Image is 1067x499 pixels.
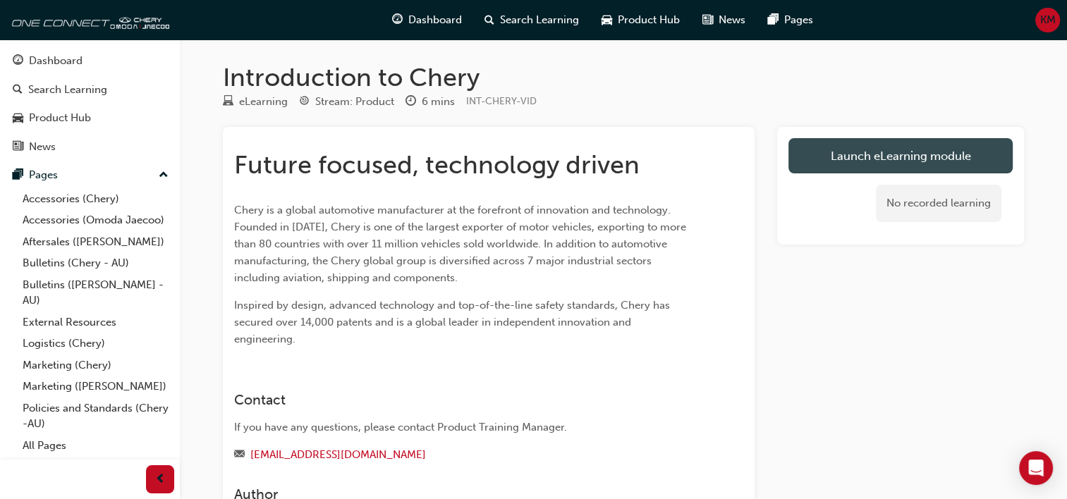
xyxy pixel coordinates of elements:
span: car-icon [602,11,612,29]
a: Aftersales ([PERSON_NAME]) [17,231,174,253]
div: Product Hub [29,110,91,126]
div: Dashboard [29,53,83,69]
div: Search Learning [28,82,107,98]
div: If you have any questions, please contact Product Training Manager. [234,419,693,436]
h3: Contact [234,392,693,408]
div: Email [234,446,693,464]
div: 6 mins [422,94,455,110]
a: search-iconSearch Learning [473,6,590,35]
span: KM [1040,12,1056,28]
a: Bulletins (Chery - AU) [17,252,174,274]
span: pages-icon [13,169,23,182]
button: Pages [6,162,174,188]
span: guage-icon [392,11,403,29]
a: Accessories (Chery) [17,188,174,210]
a: External Resources [17,312,174,333]
span: Pages [784,12,813,28]
a: Product Hub [6,105,174,131]
span: up-icon [159,166,169,185]
a: Policies and Standards (Chery -AU) [17,398,174,435]
div: News [29,139,56,155]
a: Marketing ([PERSON_NAME]) [17,376,174,398]
a: guage-iconDashboard [381,6,473,35]
div: Duration [406,93,455,111]
a: Launch eLearning module [788,138,1013,173]
span: email-icon [234,449,245,462]
div: Open Intercom Messenger [1019,451,1053,485]
a: Bulletins ([PERSON_NAME] - AU) [17,274,174,312]
span: clock-icon [406,96,416,109]
div: Type [223,93,288,111]
span: guage-icon [13,55,23,68]
span: Chery is a global automotive manufacturer at the forefront of innovation and technology. Founded ... [234,204,689,284]
div: Pages [29,167,58,183]
a: Logistics (Chery) [17,333,174,355]
span: news-icon [702,11,713,29]
a: All Pages [17,435,174,457]
a: Search Learning [6,77,174,103]
span: News [719,12,745,28]
h1: Introduction to Chery [223,62,1024,93]
span: news-icon [13,141,23,154]
a: Accessories (Omoda Jaecoo) [17,209,174,231]
span: pages-icon [768,11,779,29]
span: Inspired by design, advanced technology and top-of-the-line safety standards, Chery has secured o... [234,299,673,345]
span: Search Learning [500,12,579,28]
div: Stream [299,93,394,111]
span: learningResourceType_ELEARNING-icon [223,96,233,109]
span: target-icon [299,96,310,109]
span: Learning resource code [466,95,537,107]
span: Future focused, technology driven [234,149,640,180]
a: [EMAIL_ADDRESS][DOMAIN_NAME] [250,448,426,461]
span: search-icon [13,84,23,97]
span: search-icon [484,11,494,29]
a: Marketing (Chery) [17,355,174,376]
a: News [6,134,174,160]
span: Dashboard [408,12,462,28]
a: news-iconNews [691,6,757,35]
a: Dashboard [6,48,174,74]
button: KM [1035,8,1060,32]
div: eLearning [239,94,288,110]
span: car-icon [13,112,23,125]
span: prev-icon [155,471,166,488]
a: car-iconProduct Hub [590,6,691,35]
img: oneconnect [7,6,169,34]
div: Stream: Product [315,94,394,110]
div: No recorded learning [876,185,1001,222]
a: pages-iconPages [757,6,824,35]
button: DashboardSearch LearningProduct HubNews [6,45,174,162]
span: Product Hub [618,12,680,28]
